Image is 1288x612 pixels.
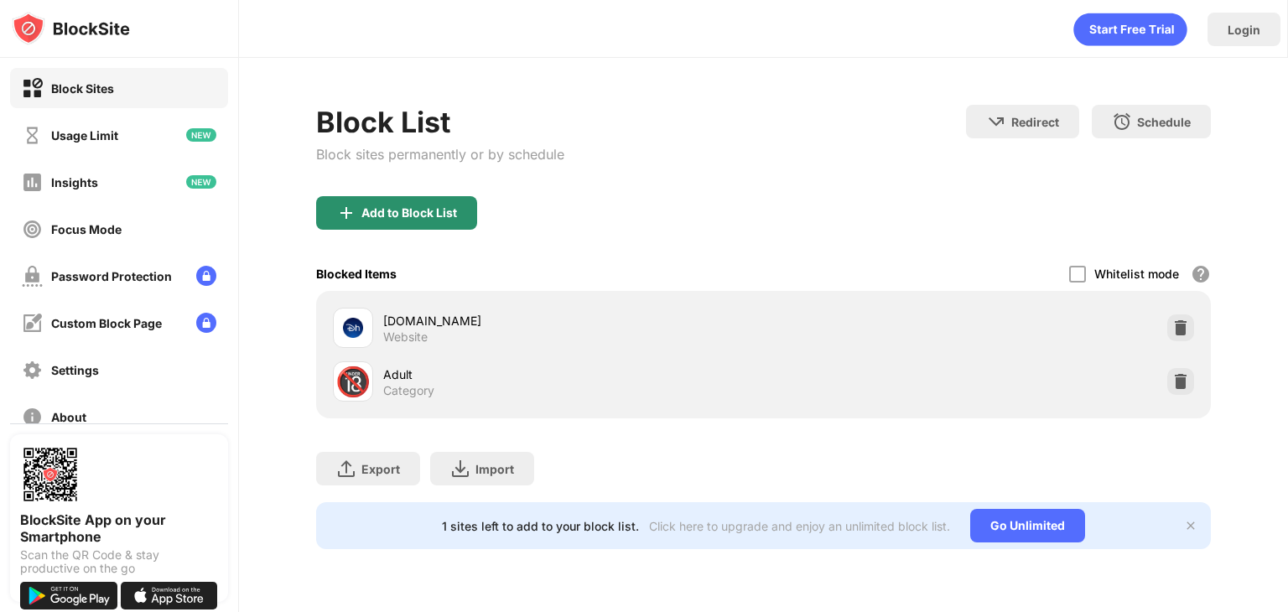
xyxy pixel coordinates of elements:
div: Import [475,462,514,476]
div: Settings [51,363,99,377]
img: x-button.svg [1184,519,1197,532]
div: [DOMAIN_NAME] [383,312,763,329]
img: password-protection-off.svg [22,266,43,287]
div: About [51,410,86,424]
img: favicons [343,318,363,338]
div: Whitelist mode [1094,267,1179,281]
img: customize-block-page-off.svg [22,313,43,334]
div: Adult [383,366,763,383]
img: options-page-qr-code.png [20,444,80,505]
div: Scan the QR Code & stay productive on the go [20,548,218,575]
div: Schedule [1137,115,1191,129]
div: Add to Block List [361,206,457,220]
div: 🔞 [335,365,371,399]
div: animation [1073,13,1187,46]
div: Insights [51,175,98,189]
div: Block Sites [51,81,114,96]
img: time-usage-off.svg [22,125,43,146]
div: Block sites permanently or by schedule [316,146,564,163]
div: Click here to upgrade and enjoy an unlimited block list. [649,519,950,533]
img: new-icon.svg [186,175,216,189]
img: logo-blocksite.svg [12,12,130,45]
div: Block List [316,105,564,139]
img: insights-off.svg [22,172,43,193]
div: Usage Limit [51,128,118,143]
img: settings-off.svg [22,360,43,381]
div: BlockSite App on your Smartphone [20,511,218,545]
div: Go Unlimited [970,509,1085,542]
div: 1 sites left to add to your block list. [442,519,639,533]
div: Custom Block Page [51,316,162,330]
img: focus-off.svg [22,219,43,240]
img: about-off.svg [22,407,43,428]
img: download-on-the-app-store.svg [121,582,218,609]
div: Blocked Items [316,267,397,281]
div: Website [383,329,428,345]
div: Login [1228,23,1260,37]
img: lock-menu.svg [196,266,216,286]
img: get-it-on-google-play.svg [20,582,117,609]
img: lock-menu.svg [196,313,216,333]
div: Focus Mode [51,222,122,236]
div: Export [361,462,400,476]
div: Category [383,383,434,398]
div: Redirect [1011,115,1059,129]
div: Password Protection [51,269,172,283]
img: new-icon.svg [186,128,216,142]
img: block-on.svg [22,78,43,99]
